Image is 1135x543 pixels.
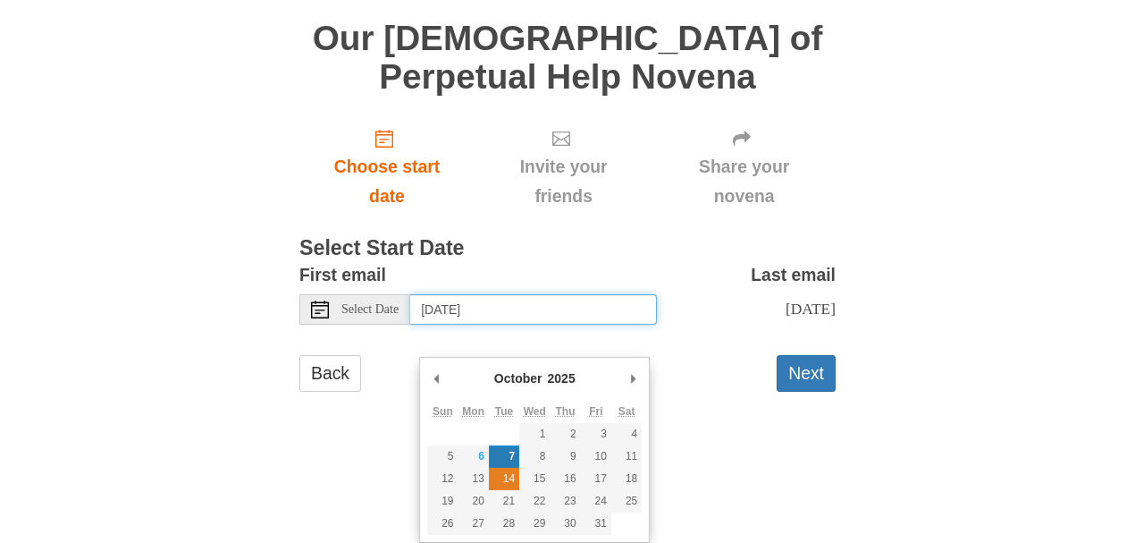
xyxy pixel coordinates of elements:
[589,405,602,418] abbr: Friday
[611,423,642,445] button: 4
[458,513,489,535] button: 27
[581,423,611,445] button: 3
[299,237,836,260] h3: Select Start Date
[299,355,361,392] a: Back
[489,445,519,468] button: 7
[462,405,484,418] abbr: Monday
[427,445,458,468] button: 5
[670,152,818,211] span: Share your novena
[611,490,642,513] button: 25
[611,445,642,468] button: 11
[299,114,475,220] a: Choose start date
[624,365,642,392] button: Next Month
[545,365,578,392] div: 2025
[550,513,580,535] button: 30
[489,513,519,535] button: 28
[410,294,657,325] input: Use the arrow keys to pick a date
[611,468,642,490] button: 18
[777,355,836,392] button: Next
[550,468,580,490] button: 16
[550,423,580,445] button: 2
[317,152,457,211] span: Choose start date
[475,114,652,220] div: Click "Next" to confirm your start date first.
[556,405,576,418] abbr: Thursday
[495,405,513,418] abbr: Tuesday
[299,260,386,290] label: First email
[427,468,458,490] button: 12
[581,490,611,513] button: 24
[519,468,550,490] button: 15
[581,445,611,468] button: 10
[519,423,550,445] button: 1
[341,303,399,316] span: Select Date
[489,490,519,513] button: 21
[550,490,580,513] button: 23
[550,445,580,468] button: 9
[519,490,550,513] button: 22
[519,445,550,468] button: 8
[751,260,836,290] label: Last email
[519,513,550,535] button: 29
[492,365,545,392] div: October
[489,468,519,490] button: 14
[427,490,458,513] button: 19
[458,445,489,468] button: 6
[581,468,611,490] button: 17
[299,20,836,96] h1: Our [DEMOGRAPHIC_DATA] of Perpetual Help Novena
[427,365,445,392] button: Previous Month
[786,300,836,318] span: [DATE]
[427,513,458,535] button: 26
[458,468,489,490] button: 13
[652,114,836,220] div: Click "Next" to confirm your start date first.
[433,405,453,418] abbr: Sunday
[581,513,611,535] button: 31
[492,152,635,211] span: Invite your friends
[458,490,489,513] button: 20
[524,405,546,418] abbr: Wednesday
[618,405,635,418] abbr: Saturday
